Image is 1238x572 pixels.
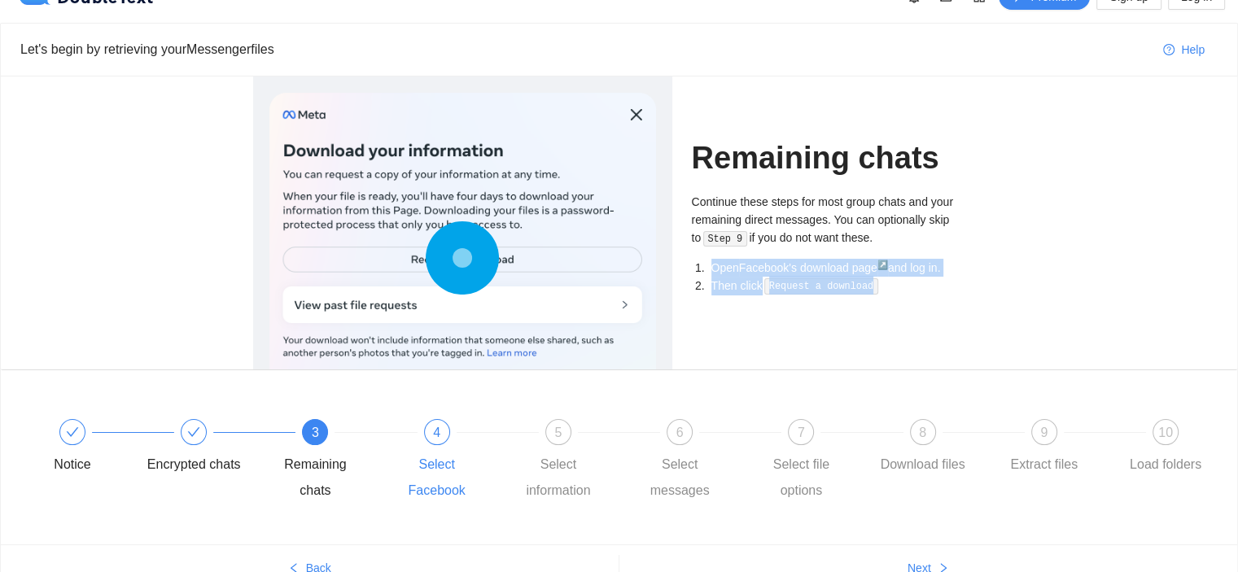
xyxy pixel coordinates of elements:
[1163,44,1175,57] span: question-circle
[1010,452,1078,478] div: Extract files
[1150,37,1218,63] button: question-circleHelp
[881,452,965,478] div: Download files
[554,426,562,439] span: 5
[511,419,632,504] div: 5Select information
[54,452,90,478] div: Notice
[1158,426,1173,439] span: 10
[876,419,997,478] div: 8Download files
[25,419,147,478] div: Notice
[1040,426,1048,439] span: 9
[390,452,484,504] div: Select Facebook
[754,419,875,504] div: 7Select file options
[692,193,986,247] p: Continue these steps for most group chats and your remaining direct messages. You can optionally ...
[764,278,878,295] code: Request a download
[20,39,1150,59] div: Let's begin by retrieving your Messenger files
[754,452,848,504] div: Select file options
[433,426,440,439] span: 4
[312,426,319,439] span: 3
[1181,41,1205,59] span: Help
[268,419,389,504] div: 3Remaining chats
[268,452,362,504] div: Remaining chats
[147,419,268,478] div: Encrypted chats
[798,426,805,439] span: 7
[708,277,986,295] li: Then click
[739,261,888,274] a: Facebook's download page↗
[390,419,511,504] div: 4Select Facebook
[997,419,1118,478] div: 9Extract files
[692,139,986,177] h1: Remaining chats
[66,426,79,439] span: check
[877,260,888,269] sup: ↗
[676,426,684,439] span: 6
[919,426,926,439] span: 8
[1130,452,1201,478] div: Load folders
[708,259,986,277] li: Open and log in.
[703,231,747,247] code: Step 9
[632,452,727,504] div: Select messages
[187,426,200,439] span: check
[632,419,754,504] div: 6Select messages
[147,452,241,478] div: Encrypted chats
[1118,419,1213,478] div: 10Load folders
[511,452,606,504] div: Select information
